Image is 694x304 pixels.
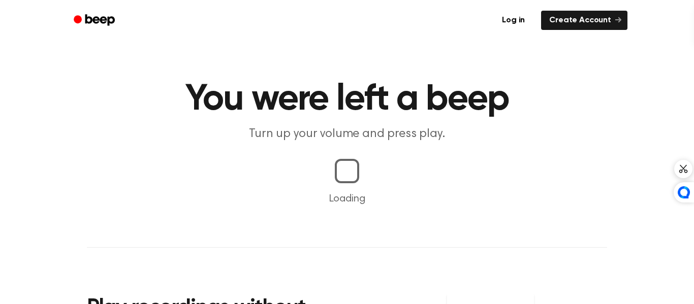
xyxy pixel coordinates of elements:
[12,191,682,207] p: Loading
[152,126,542,143] p: Turn up your volume and press play.
[541,11,627,30] a: Create Account
[67,11,124,30] a: Beep
[87,81,607,118] h1: You were left a beep
[492,9,535,32] a: Log in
